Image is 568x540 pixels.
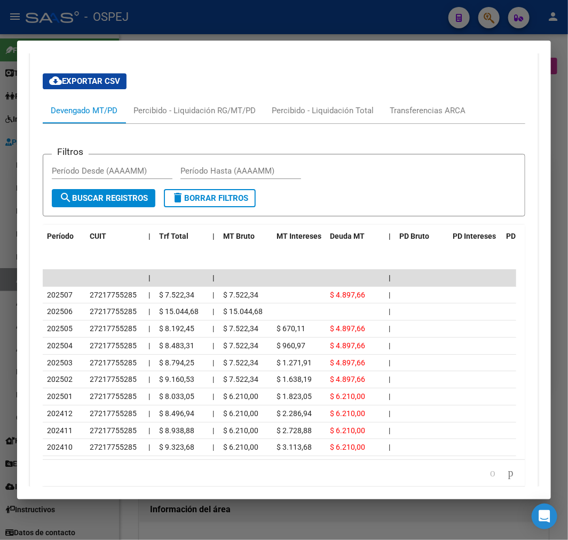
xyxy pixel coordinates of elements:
[448,225,502,248] datatable-header-cell: PD Intereses
[159,358,194,367] span: $ 8.794,25
[212,341,214,350] span: |
[330,375,365,384] span: $ 4.897,66
[506,232,539,240] span: PD Deuda
[159,426,194,435] span: $ 8.938,88
[90,358,137,367] span: 27217755285
[47,392,73,401] span: 202501
[47,307,73,316] span: 202506
[389,291,390,299] span: |
[277,409,312,418] span: $ 2.286,94
[389,307,390,316] span: |
[155,225,208,248] datatable-header-cell: Trf Total
[223,232,255,240] span: MT Bruto
[159,324,194,333] span: $ 8.192,45
[503,467,518,479] a: go to next page
[212,324,214,333] span: |
[85,225,144,248] datatable-header-cell: CUIT
[223,358,258,367] span: $ 7.522,34
[47,409,73,418] span: 202412
[90,392,137,401] span: 27217755285
[43,73,127,89] button: Exportar CSV
[90,443,137,451] span: 27217755285
[49,76,120,86] span: Exportar CSV
[395,225,448,248] datatable-header-cell: PD Bruto
[148,426,150,435] span: |
[330,341,365,350] span: $ 4.897,66
[330,443,365,451] span: $ 6.210,00
[171,191,184,204] mat-icon: delete
[47,341,73,350] span: 202504
[212,375,214,384] span: |
[212,291,214,299] span: |
[30,48,538,512] div: Aportes y Contribuciones del Afiliado: 27217755285
[277,375,312,384] span: $ 1.638,19
[90,426,137,435] span: 27217755285
[47,324,73,333] span: 202505
[277,232,321,240] span: MT Intereses
[212,443,214,451] span: |
[223,341,258,350] span: $ 7.522,34
[389,273,391,282] span: |
[148,273,151,282] span: |
[159,341,194,350] span: $ 8.483,31
[389,232,391,240] span: |
[330,409,365,418] span: $ 6.210,00
[389,443,390,451] span: |
[90,341,137,350] span: 27217755285
[389,341,390,350] span: |
[148,358,150,367] span: |
[277,392,312,401] span: $ 1.823,05
[52,146,89,158] h3: Filtros
[330,232,365,240] span: Deuda MT
[159,392,194,401] span: $ 8.033,05
[223,375,258,384] span: $ 7.522,34
[159,409,194,418] span: $ 8.496,94
[59,193,148,203] span: Buscar Registros
[47,358,73,367] span: 202503
[159,307,199,316] span: $ 15.044,68
[330,426,365,435] span: $ 6.210,00
[390,105,466,116] div: Transferencias ARCA
[330,392,365,401] span: $ 6.210,00
[223,443,258,451] span: $ 6.210,00
[47,232,74,240] span: Período
[51,105,117,116] div: Devengado MT/PD
[90,409,137,418] span: 27217755285
[326,225,384,248] datatable-header-cell: Deuda MT
[223,291,258,299] span: $ 7.522,34
[399,232,429,240] span: PD Bruto
[144,225,155,248] datatable-header-cell: |
[389,358,390,367] span: |
[453,232,496,240] span: PD Intereses
[223,307,263,316] span: $ 15.044,68
[223,409,258,418] span: $ 6.210,00
[90,375,137,384] span: 27217755285
[223,392,258,401] span: $ 6.210,00
[47,426,73,435] span: 202411
[330,358,365,367] span: $ 4.897,66
[148,324,150,333] span: |
[277,341,305,350] span: $ 960,97
[277,426,312,435] span: $ 2.728,88
[330,324,365,333] span: $ 4.897,66
[90,324,137,333] span: 27217755285
[389,426,390,435] span: |
[389,392,390,401] span: |
[212,409,214,418] span: |
[148,307,150,316] span: |
[272,225,326,248] datatable-header-cell: MT Intereses
[223,426,258,435] span: $ 6.210,00
[212,273,215,282] span: |
[52,189,155,207] button: Buscar Registros
[159,443,194,451] span: $ 9.323,68
[148,375,150,384] span: |
[90,307,137,316] span: 27217755285
[47,291,73,299] span: 202507
[90,232,106,240] span: CUIT
[90,291,137,299] span: 27217755285
[384,225,395,248] datatable-header-cell: |
[43,225,85,248] datatable-header-cell: Período
[47,375,73,384] span: 202502
[277,443,312,451] span: $ 3.113,68
[59,191,72,204] mat-icon: search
